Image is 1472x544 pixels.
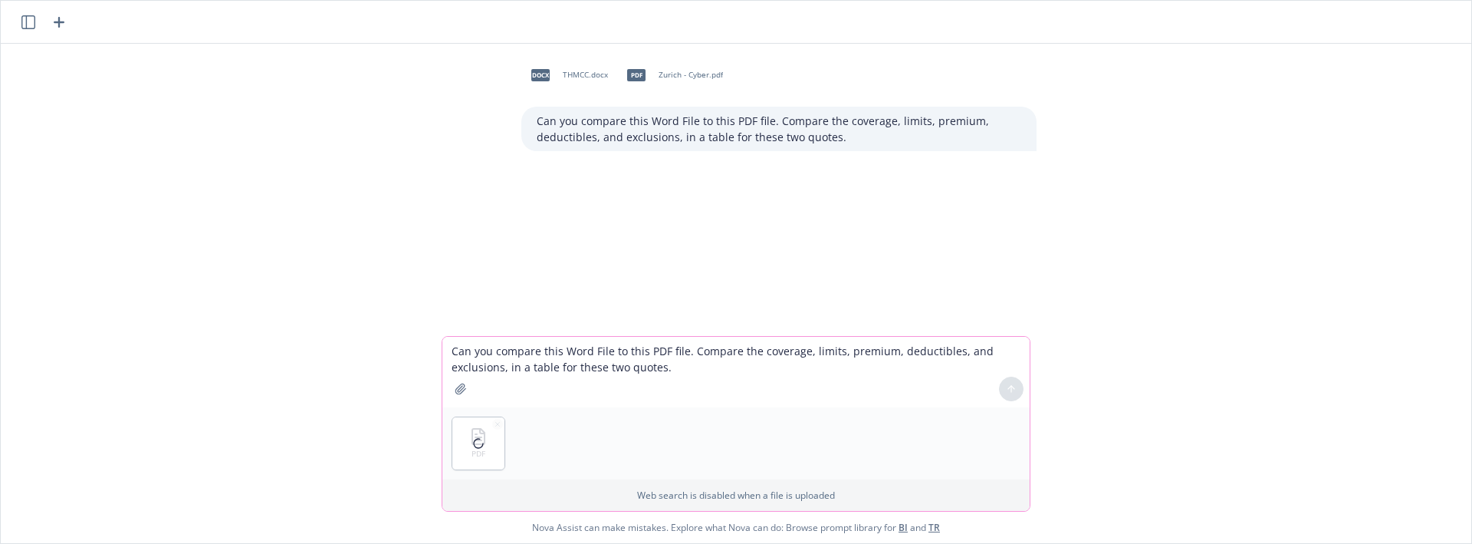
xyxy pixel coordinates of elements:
[537,113,1021,145] p: Can you compare this Word File to this PDF file. Compare the coverage, limits, premium, deductibl...
[928,521,940,534] a: TR
[627,69,646,81] span: pdf
[532,512,940,543] span: Nova Assist can make mistakes. Explore what Nova can do: Browse prompt library for and
[899,521,908,534] a: BI
[531,69,550,81] span: docx
[521,56,611,94] div: docxTHMCC.docx
[659,70,723,80] span: Zurich - Cyber.pdf
[617,56,726,94] div: pdfZurich - Cyber.pdf
[563,70,608,80] span: THMCC.docx
[452,489,1020,502] p: Web search is disabled when a file is uploaded
[442,337,1030,407] textarea: Can you compare this Word File to this PDF file. Compare the coverage, limits, premium, deductibl...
